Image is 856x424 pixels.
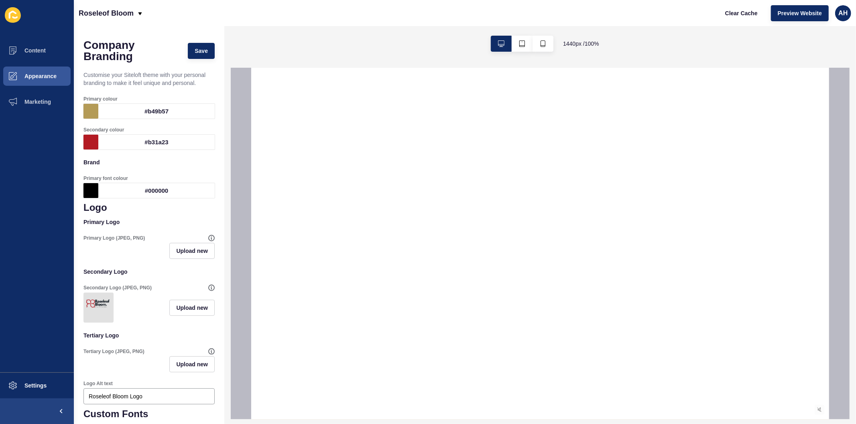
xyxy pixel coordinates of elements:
div: #b49b57 [98,104,215,119]
label: Secondary colour [83,127,124,133]
span: AH [838,9,848,17]
div: #000000 [98,183,215,198]
span: Upload new [176,247,208,255]
span: Preview Website [778,9,822,17]
label: Logo Alt text [83,380,113,387]
p: Primary Logo [83,213,215,231]
p: Roseleof Bloom [79,3,134,23]
p: Tertiary Logo [83,327,215,344]
a: Home [544,14,562,24]
span: Clear Cache [725,9,758,17]
h1: Company Branding [83,40,180,62]
button: Clear Cache [718,5,765,21]
button: Upload new [169,300,215,316]
button: Preview Website [771,5,829,21]
div: Scroll [3,308,575,344]
h1: Custom Fonts [83,408,215,420]
button: Upload new [169,243,215,259]
button: Save [188,43,215,59]
p: Brand [83,153,215,171]
label: Secondary Logo (JPEG, PNG) [83,285,152,291]
label: Primary Logo (JPEG, PNG) [83,235,145,241]
img: d866cb351f848a0dd4ce4d2a64ffa7c7.png [85,294,112,321]
label: Primary colour [83,96,118,102]
div: #b31a23 [98,135,215,149]
span: Upload new [176,304,208,312]
p: Customise your Siteloft theme with your personal branding to make it feel unique and personal. [83,66,215,92]
button: Upload new [169,356,215,372]
label: Tertiary Logo (JPEG, PNG) [83,348,144,355]
h1: Logo [83,202,215,213]
span: Upload new [176,360,208,368]
span: 1440 px / 100 % [563,40,599,48]
span: Save [195,47,208,55]
label: Primary font colour [83,175,128,182]
p: Secondary Logo [83,263,215,281]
